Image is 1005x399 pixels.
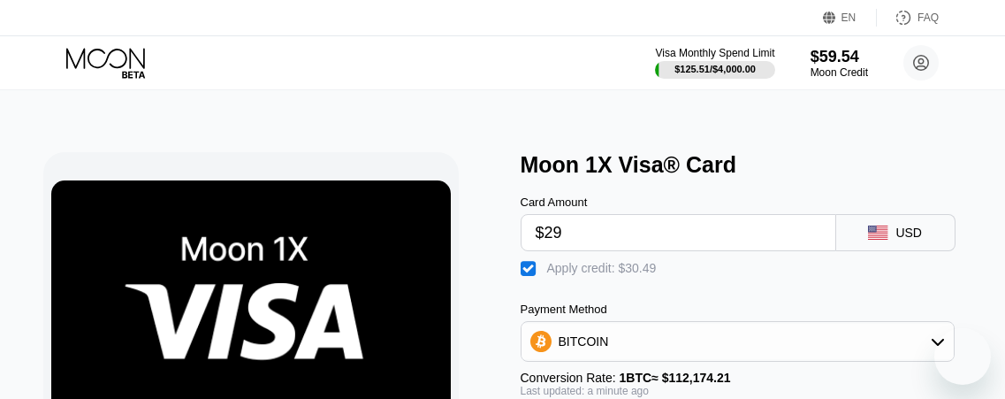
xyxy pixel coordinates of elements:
[811,48,868,79] div: $59.54Moon Credit
[521,260,538,278] div: 
[934,328,991,385] iframe: Button to launch messaging window
[917,12,939,24] div: FAQ
[674,64,756,74] div: $125.51 / $4,000.00
[536,215,821,250] input: $0.00
[655,47,774,79] div: Visa Monthly Spend Limit$125.51/$4,000.00
[521,196,836,209] div: Card Amount
[521,303,955,316] div: Payment Method
[823,9,877,27] div: EN
[655,47,774,59] div: Visa Monthly Spend Limit
[521,152,979,178] div: Moon 1X Visa® Card
[811,48,868,66] div: $59.54
[811,66,868,79] div: Moon Credit
[559,334,609,349] div: BITCOIN
[841,12,857,24] div: EN
[521,385,955,397] div: Last updated: a minute ago
[521,371,955,385] div: Conversion Rate:
[547,261,657,275] div: Apply credit: $30.49
[895,226,922,240] div: USD
[620,371,731,385] span: 1 BTC ≈ $112,174.21
[522,324,954,359] div: BITCOIN
[877,9,939,27] div: FAQ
